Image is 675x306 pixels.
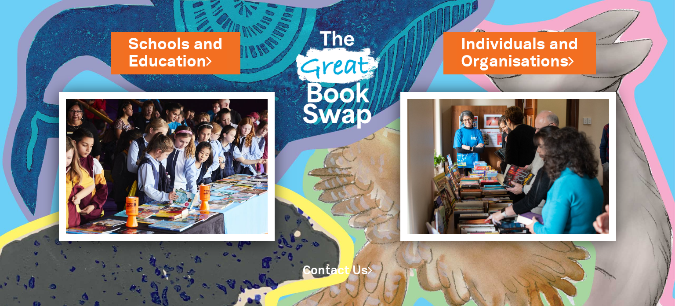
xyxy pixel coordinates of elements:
img: Individuals and Organisations [400,92,616,241]
a: Contact Us [303,265,372,277]
img: Great Bookswap logo [288,11,387,143]
a: Schools andEducation [128,33,223,73]
a: Individuals andOrganisations [461,33,578,73]
img: Schools and Education [59,92,275,241]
